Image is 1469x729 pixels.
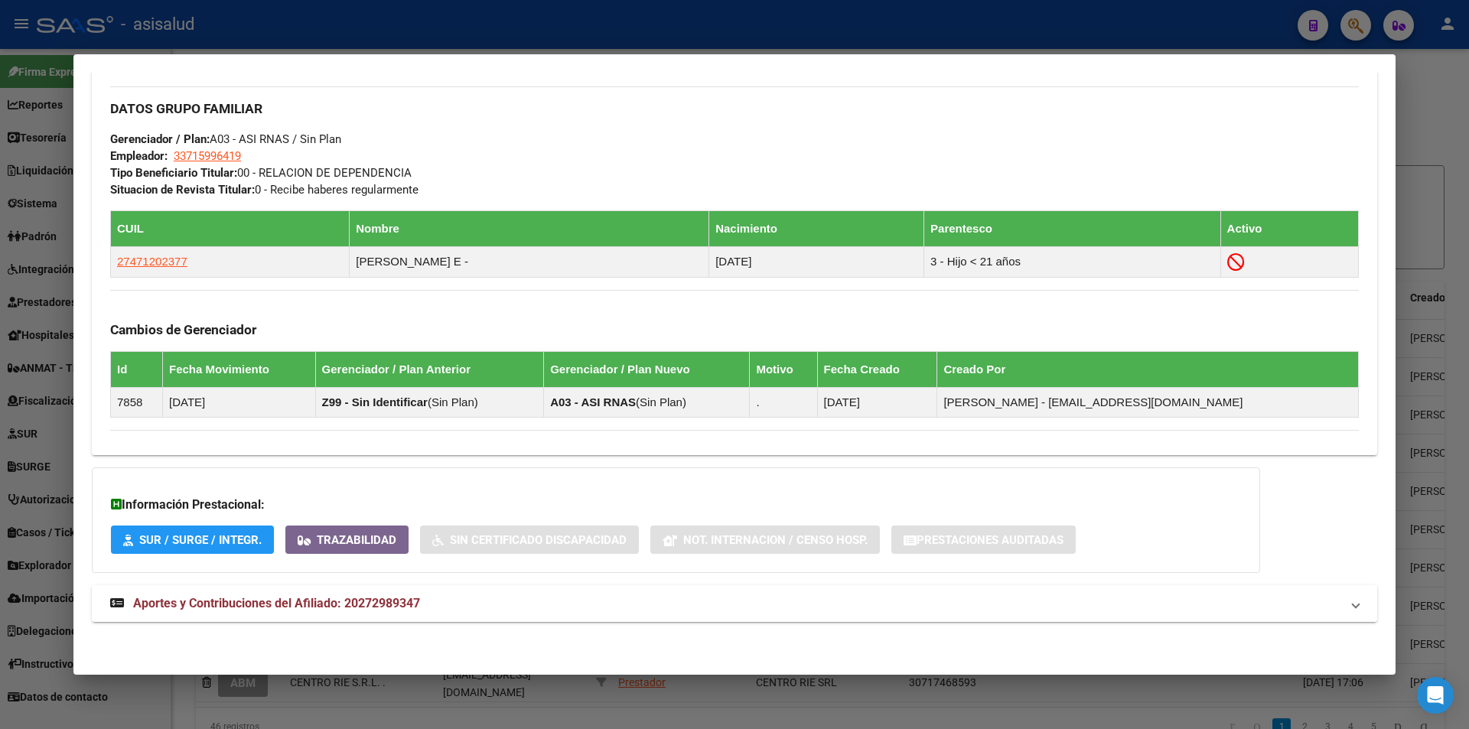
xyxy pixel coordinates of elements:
th: Nacimiento [709,210,924,246]
button: SUR / SURGE / INTEGR. [111,526,274,554]
td: 7858 [111,388,163,418]
td: [DATE] [162,388,315,418]
strong: Gerenciador / Plan: [110,132,210,146]
th: Fecha Movimiento [162,352,315,388]
span: 46 [110,59,150,73]
strong: A03 - ASI RNAS [550,395,636,408]
th: Gerenciador / Plan Anterior [315,352,544,388]
strong: Situacion de Revista Titular: [110,183,255,197]
td: [PERSON_NAME] E - [350,246,709,277]
h3: Cambios de Gerenciador [110,321,1359,338]
span: Sin Certificado Discapacidad [450,533,627,547]
span: Not. Internacion / Censo Hosp. [683,533,868,547]
button: Trazabilidad [285,526,409,554]
th: Creado Por [937,352,1359,388]
mat-expansion-panel-header: Aportes y Contribuciones del Afiliado: 20272989347 [92,585,1377,622]
td: [PERSON_NAME] - [EMAIL_ADDRESS][DOMAIN_NAME] [937,388,1359,418]
th: Nombre [350,210,709,246]
th: Parentesco [924,210,1221,246]
strong: Edad: [110,59,138,73]
span: Sin Plan [640,395,682,408]
td: [DATE] [709,246,924,277]
span: Prestaciones Auditadas [917,533,1063,547]
button: Prestaciones Auditadas [891,526,1076,554]
th: Id [111,352,163,388]
h3: Información Prestacional: [111,496,1241,514]
th: Activo [1220,210,1358,246]
button: Not. Internacion / Censo Hosp. [650,526,880,554]
th: Fecha Creado [817,352,937,388]
span: Sin Plan [432,395,474,408]
span: Aportes y Contribuciones del Afiliado: 20272989347 [133,596,420,610]
td: [DATE] [817,388,937,418]
strong: Empleador: [110,149,168,163]
h3: DATOS GRUPO FAMILIAR [110,100,1359,117]
td: ( ) [315,388,544,418]
strong: Z99 - Sin Identificar [322,395,428,408]
span: A03 - ASI RNAS / Sin Plan [110,132,341,146]
span: SUR / SURGE / INTEGR. [139,533,262,547]
div: Open Intercom Messenger [1417,677,1454,714]
th: Gerenciador / Plan Nuevo [544,352,750,388]
span: 0 - Recibe haberes regularmente [110,183,419,197]
button: Sin Certificado Discapacidad [420,526,639,554]
th: Motivo [750,352,817,388]
td: ( ) [544,388,750,418]
span: Trazabilidad [317,533,396,547]
td: 3 - Hijo < 21 años [924,246,1221,277]
td: . [750,388,817,418]
th: CUIL [111,210,350,246]
strong: Tipo Beneficiario Titular: [110,166,237,180]
span: 33715996419 [174,149,241,163]
span: 00 - RELACION DE DEPENDENCIA [110,166,412,180]
span: 27471202377 [117,255,187,268]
